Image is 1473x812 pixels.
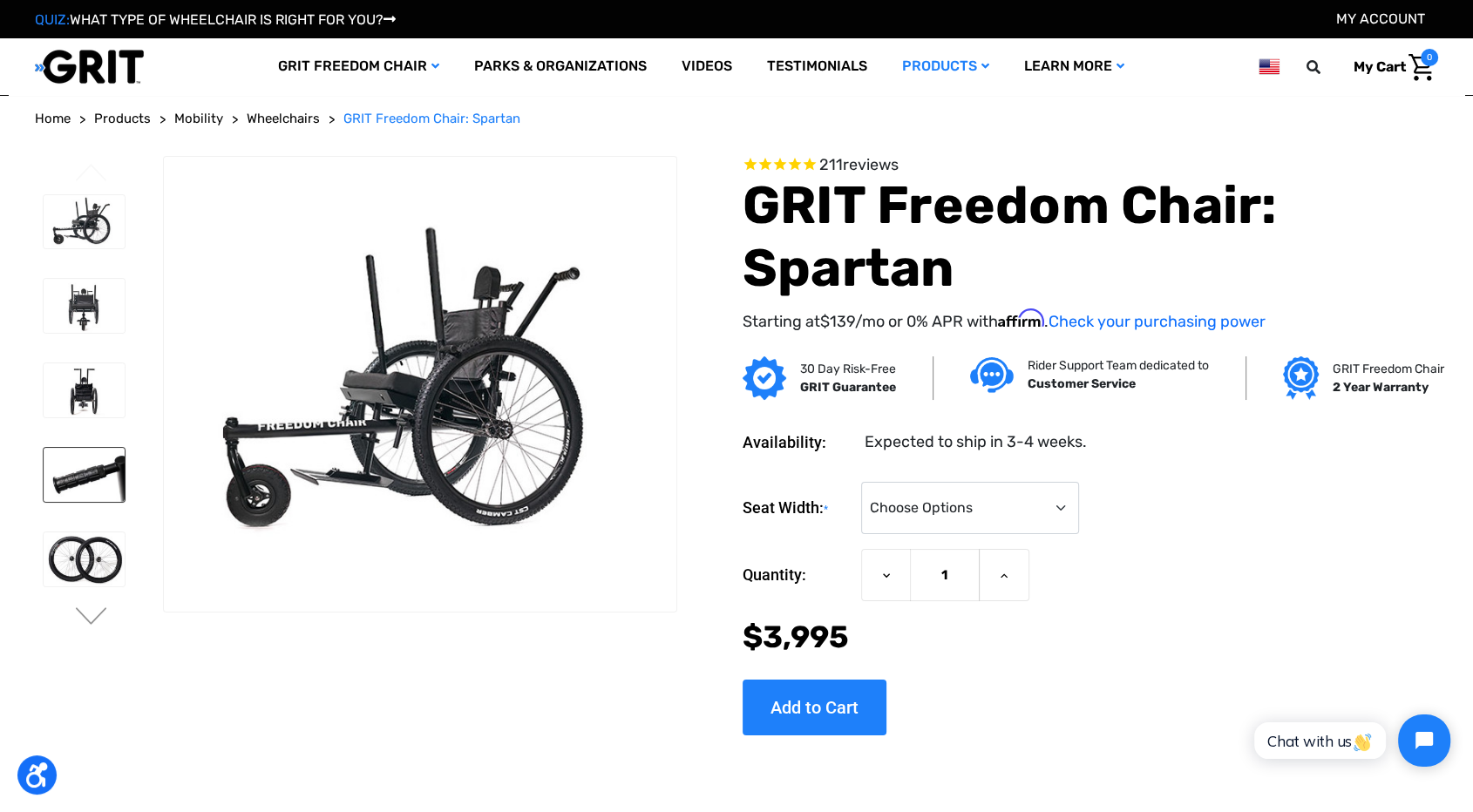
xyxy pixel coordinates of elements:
[44,279,125,333] img: GRIT Freedom Chair: Spartan
[843,155,899,174] span: reviews
[1283,356,1319,400] img: Grit freedom
[44,363,125,417] img: GRIT Freedom Chair: Spartan
[743,482,852,535] label: Seat Width:
[743,549,852,601] label: Quantity:
[800,360,896,378] p: 30 Day Risk-Free
[1259,56,1280,78] img: us.png
[743,174,1438,300] h1: GRIT Freedom Chair: Spartan
[1333,380,1429,395] strong: 2 Year Warranty
[998,308,1044,328] span: Affirm
[664,38,750,95] a: Videos
[35,109,71,129] a: Home
[1421,49,1438,66] span: 0
[1336,10,1425,27] a: Account
[343,111,520,126] span: GRIT Freedom Chair: Spartan
[819,155,899,174] span: 211 reviews
[35,11,70,28] span: QUIZ:
[743,619,849,655] span: $3,995
[73,607,110,628] button: Go to slide 2 of 4
[1333,360,1444,378] p: GRIT Freedom Chair
[750,38,885,95] a: Testimonials
[44,195,125,249] img: GRIT Freedom Chair: Spartan
[743,156,1438,175] span: Rated 4.6 out of 5 stars 211 reviews
[820,312,855,331] span: $139
[94,109,151,129] a: Products
[743,356,786,400] img: GRIT Guarantee
[174,109,223,129] a: Mobility
[247,109,320,129] a: Wheelchairs
[1007,38,1142,95] a: Learn More
[743,680,886,735] input: Add to Cart
[743,308,1438,334] p: Starting at /mo or 0% APR with .
[1314,49,1341,85] input: Search
[261,38,457,95] a: GRIT Freedom Chair
[35,11,396,28] a: QUIZ:WHAT TYPE OF WHEELCHAIR IS RIGHT FOR YOU?
[35,111,71,126] span: Home
[1354,58,1406,75] span: My Cart
[885,38,1007,95] a: Products
[1028,376,1136,391] strong: Customer Service
[970,357,1014,393] img: Customer service
[865,430,1087,454] dd: Expected to ship in 3-4 weeks.
[247,111,320,126] span: Wheelchairs
[94,111,151,126] span: Products
[1049,312,1266,331] a: Check your purchasing power - Learn more about Affirm Financing (opens in modal)
[1028,356,1209,375] p: Rider Support Team dedicated to
[457,38,664,95] a: Parks & Organizations
[44,448,125,502] img: GRIT Freedom Chair: Spartan
[800,380,896,395] strong: GRIT Guarantee
[44,532,125,586] img: GRIT Freedom Chair: Spartan
[1341,49,1438,85] a: Cart with 0 items
[1409,54,1434,81] img: Cart
[35,109,1438,129] nav: Breadcrumb
[73,164,110,185] button: Go to slide 4 of 4
[174,111,223,126] span: Mobility
[343,109,520,129] a: GRIT Freedom Chair: Spartan
[743,430,852,454] dt: Availability:
[35,49,144,85] img: GRIT All-Terrain Wheelchair and Mobility Equipment
[164,213,675,555] img: GRIT Freedom Chair: Spartan
[1235,700,1465,782] iframe: Tidio Chat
